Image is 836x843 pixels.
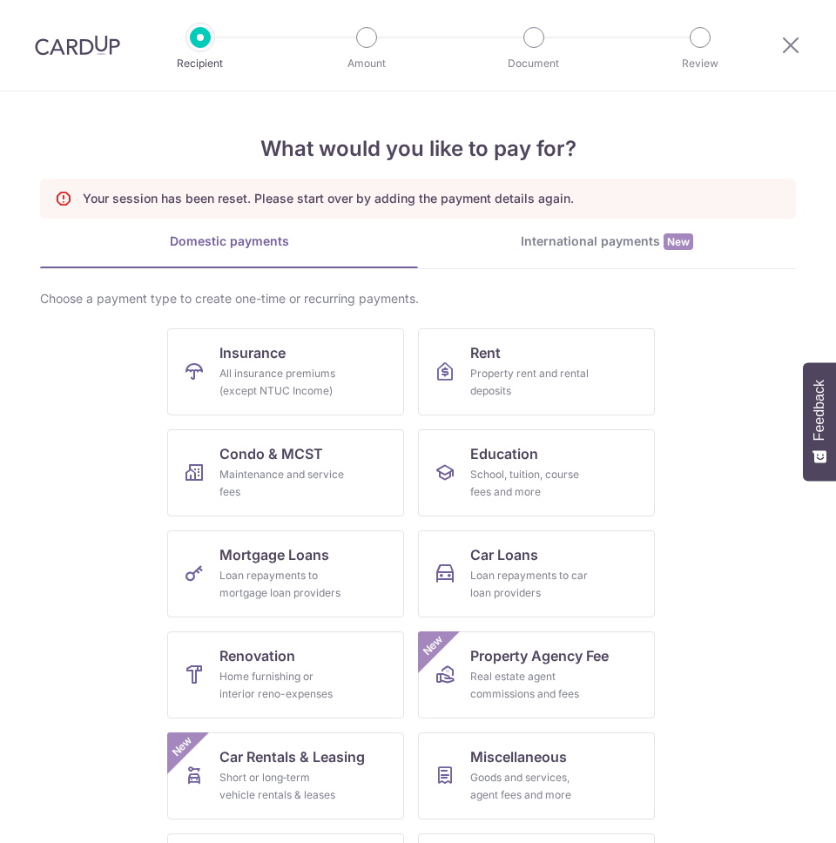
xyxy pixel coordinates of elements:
[40,290,796,307] div: Choose a payment type to create one-time or recurring payments.
[418,530,655,617] a: Car LoansLoan repayments to car loan providers
[418,233,796,251] div: International payments
[812,380,827,441] span: Feedback
[219,342,286,363] span: Insurance
[470,544,538,565] span: Car Loans
[470,567,596,602] div: Loan repayments to car loan providers
[470,746,567,767] span: Miscellaneous
[470,342,501,363] span: Rent
[470,769,596,804] div: Goods and services, agent fees and more
[219,567,345,602] div: Loan repayments to mortgage loan providers
[167,530,404,617] a: Mortgage LoansLoan repayments to mortgage loan providers
[167,429,404,516] a: Condo & MCSTMaintenance and service fees
[168,732,197,761] span: New
[167,631,404,718] a: RenovationHome furnishing or interior reno-expenses
[318,55,415,72] p: Amount
[219,746,365,767] span: Car Rentals & Leasing
[470,443,538,464] span: Education
[418,429,655,516] a: EducationSchool, tuition, course fees and more
[219,443,323,464] span: Condo & MCST
[470,466,596,501] div: School, tuition, course fees and more
[485,55,583,72] p: Document
[470,668,596,703] div: Real estate agent commissions and fees
[418,328,655,415] a: RentProperty rent and rental deposits
[418,631,655,718] a: Property Agency FeeReal estate agent commissions and feesNew
[418,732,655,819] a: MiscellaneousGoods and services, agent fees and more
[219,544,329,565] span: Mortgage Loans
[664,233,693,250] span: New
[219,668,345,703] div: Home furnishing or interior reno-expenses
[419,631,448,660] span: New
[219,365,345,400] div: All insurance premiums (except NTUC Income)
[219,769,345,804] div: Short or long‑term vehicle rentals & leases
[470,365,596,400] div: Property rent and rental deposits
[40,233,418,250] div: Domestic payments
[83,190,574,207] p: Your session has been reset. Please start over by adding the payment details again.
[167,328,404,415] a: InsuranceAll insurance premiums (except NTUC Income)
[40,133,796,165] h4: What would you like to pay for?
[724,791,819,834] iframe: Opens a widget where you can find more information
[470,645,609,666] span: Property Agency Fee
[152,55,249,72] p: Recipient
[35,35,120,56] img: CardUp
[219,466,345,501] div: Maintenance and service fees
[219,645,295,666] span: Renovation
[167,732,404,819] a: Car Rentals & LeasingShort or long‑term vehicle rentals & leasesNew
[803,362,836,481] button: Feedback - Show survey
[651,55,749,72] p: Review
